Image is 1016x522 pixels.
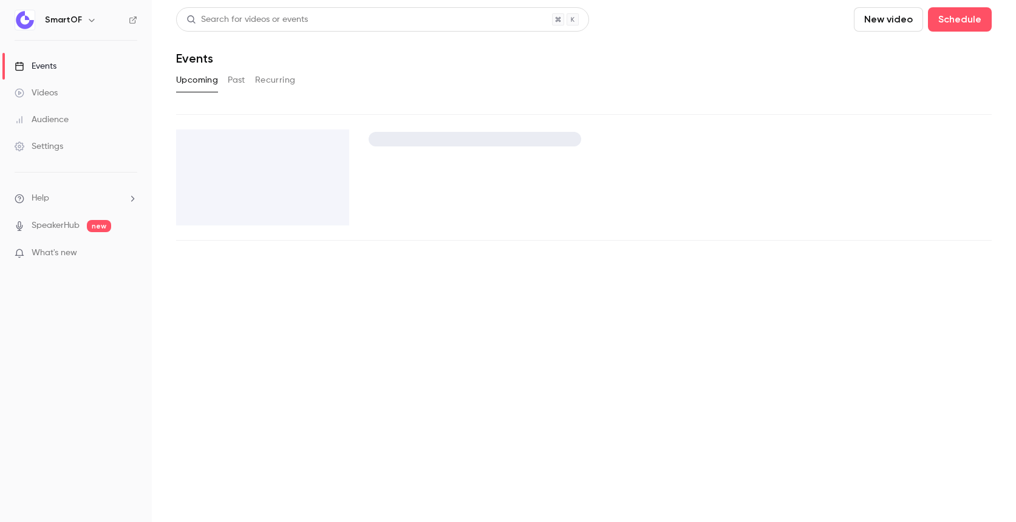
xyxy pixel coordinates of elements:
button: Past [228,70,245,90]
button: Schedule [928,7,992,32]
div: Search for videos or events [186,13,308,26]
div: Audience [15,114,69,126]
div: Videos [15,87,58,99]
div: Settings [15,140,63,153]
img: SmartOF [15,10,35,30]
span: What's new [32,247,77,259]
li: help-dropdown-opener [15,192,137,205]
button: Upcoming [176,70,218,90]
button: Recurring [255,70,296,90]
h1: Events [176,51,213,66]
button: New video [854,7,923,32]
h6: SmartOF [45,14,82,26]
div: Events [15,60,56,72]
span: Help [32,192,49,205]
span: new [87,220,111,232]
a: SpeakerHub [32,219,80,232]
